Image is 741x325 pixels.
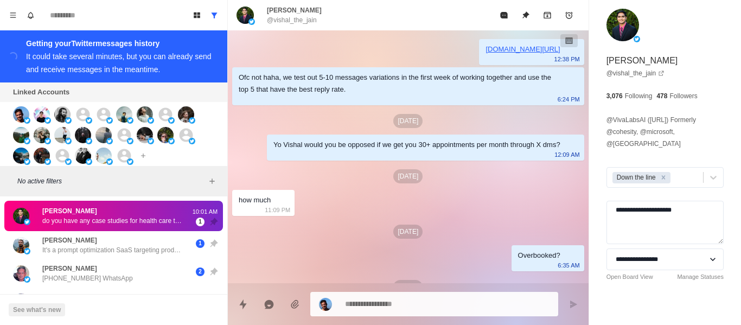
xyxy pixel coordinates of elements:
button: Board View [188,7,206,24]
p: No active filters [17,176,206,186]
img: picture [95,127,112,143]
img: picture [127,117,133,124]
img: picture [13,208,29,224]
p: 12:09 AM [554,149,579,161]
button: Send message [563,294,584,315]
img: picture [24,219,30,225]
img: picture [34,127,50,143]
a: Open Board View [606,272,653,282]
p: It's a prompt optimization SaaS targeting product managers, founders, CTOs that are building AI p... [42,245,183,255]
button: Unpin [515,4,536,26]
div: Yo Vishal would you be opposed if we get you 30+ appointments per month through X dms? [273,139,560,151]
p: Following [625,91,653,101]
div: Overbooked? [518,250,560,262]
img: picture [75,127,91,143]
img: picture [44,158,51,165]
img: picture [157,127,174,143]
img: picture [148,117,154,124]
img: picture [13,294,29,310]
p: 6:35 AM [558,259,579,271]
img: picture [106,138,113,144]
img: picture [137,127,153,143]
button: Add reminder [558,4,580,26]
img: picture [13,127,29,143]
span: 2 [196,267,205,276]
p: 3,076 [606,91,623,101]
img: picture [13,106,29,123]
span: 1 [196,218,205,226]
p: [DATE] [393,225,423,239]
p: 10:01 AM [191,207,219,216]
div: It could take several minutes, but you can already send and receive messages in the meantime. [26,52,212,74]
img: picture [75,148,91,164]
button: Quick replies [232,294,254,315]
button: Show all conversations [206,7,223,24]
p: @vishal_the_jain [267,15,317,25]
img: picture [24,248,30,254]
button: Archive [536,4,558,26]
img: picture [34,148,50,164]
img: picture [248,18,255,25]
img: picture [13,148,29,164]
img: picture [34,106,50,123]
img: picture [189,138,195,144]
img: picture [86,158,92,165]
button: Notifications [22,7,39,24]
img: picture [65,158,72,165]
div: Ofc not haha, we test out 5-10 messages variations in the first week of working together and use ... [239,72,560,95]
img: picture [24,138,30,144]
img: picture [127,158,133,165]
img: picture [13,265,29,282]
img: picture [189,117,195,124]
img: picture [44,138,51,144]
img: picture [95,148,112,164]
a: @vishal_the_jain [606,68,665,78]
img: picture [168,138,175,144]
img: picture [106,158,113,165]
p: [DATE] [393,169,423,183]
a: Manage Statuses [677,272,724,282]
img: picture [127,138,133,144]
button: Reply with AI [258,294,280,315]
div: Down the line [614,172,657,183]
button: See what's new [9,303,65,316]
p: Followers [669,91,697,101]
img: picture [86,117,92,124]
img: picture [168,117,175,124]
div: Getting your Twitter messages history [26,37,214,50]
img: picture [54,106,71,123]
button: Menu [4,7,22,24]
img: picture [65,138,72,144]
p: [PERSON_NAME] [606,54,678,67]
img: picture [319,298,332,311]
p: [DATE] [393,280,423,294]
p: 478 [656,91,667,101]
img: picture [24,276,30,283]
p: [PERSON_NAME] [267,5,322,15]
p: [PERSON_NAME] [42,206,97,216]
p: [DATE][PERSON_NAME] [42,292,118,302]
p: [PHONE_NUMBER] WhatsApp [42,273,133,283]
a: [DOMAIN_NAME][URL] [486,45,560,53]
img: picture [106,117,113,124]
p: [DATE] [393,114,423,128]
p: @VivaLabsAI ([URL]) Formerly @cohesity, @microsoft, @[GEOGRAPHIC_DATA] [606,114,724,150]
img: picture [634,36,640,42]
div: how much [239,194,271,206]
p: [PERSON_NAME] [42,235,97,245]
button: Add account [137,149,150,162]
img: picture [606,9,639,41]
img: picture [86,138,92,144]
img: picture [116,106,132,123]
button: Mark as read [493,4,515,26]
button: Add media [284,294,306,315]
img: picture [148,138,154,144]
img: picture [44,117,51,124]
img: picture [24,117,30,124]
p: 12:38 PM [554,53,580,65]
img: picture [54,127,71,143]
p: Linked Accounts [13,87,69,98]
img: picture [237,7,254,24]
img: picture [65,117,72,124]
img: picture [24,158,30,165]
